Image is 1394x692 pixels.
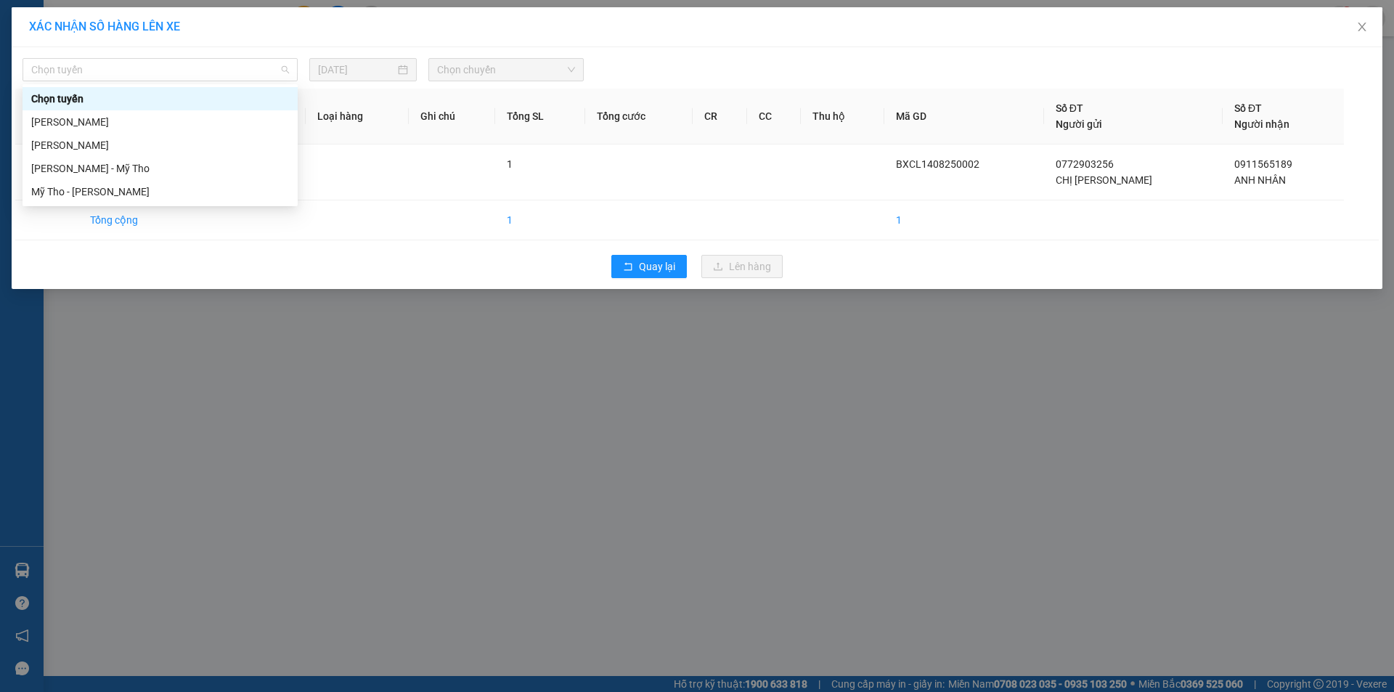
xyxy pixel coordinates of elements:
[884,200,1043,240] td: 1
[15,144,78,200] td: 1
[884,89,1043,144] th: Mã GD
[31,184,289,200] div: Mỹ Tho - [PERSON_NAME]
[1056,102,1083,114] span: Số ĐT
[747,89,802,144] th: CC
[12,65,129,85] div: 0907363709
[23,87,298,110] div: Chọn tuyến
[12,47,129,65] div: ANH PHÁT
[495,200,585,240] td: 1
[437,59,575,81] span: Chọn chuyến
[1342,7,1382,48] button: Close
[318,62,395,78] input: 13/08/2025
[1356,21,1368,33] span: close
[306,89,409,144] th: Loại hàng
[639,259,675,274] span: Quay lại
[1234,158,1292,170] span: 0911565189
[31,91,289,107] div: Chọn tuyến
[1234,174,1286,186] span: ANH NHÂN
[896,158,979,170] span: BXCL1408250002
[78,200,184,240] td: Tổng cộng
[11,95,55,110] span: Đã thu :
[611,255,687,278] button: rollbackQuay lại
[1234,102,1262,114] span: Số ĐT
[507,158,513,170] span: 1
[1234,118,1289,130] span: Người nhận
[31,160,289,176] div: [PERSON_NAME] - Mỹ Tho
[23,180,298,203] div: Mỹ Tho - Cao Lãnh
[11,94,131,111] div: 30.000
[139,45,286,62] div: CHỊ OANH
[139,12,286,45] div: [GEOGRAPHIC_DATA]
[31,137,289,153] div: [PERSON_NAME]
[29,20,180,33] span: XÁC NHẬN SỐ HÀNG LÊN XE
[1056,118,1102,130] span: Người gửi
[693,89,747,144] th: CR
[139,12,174,28] span: Nhận:
[495,89,585,144] th: Tổng SL
[23,157,298,180] div: Cao Lãnh - Mỹ Tho
[701,255,783,278] button: uploadLên hàng
[585,89,693,144] th: Tổng cước
[12,12,129,47] div: BX [PERSON_NAME]
[1056,158,1114,170] span: 0772903256
[139,62,286,83] div: 0764499480
[409,89,495,144] th: Ghi chú
[801,89,884,144] th: Thu hộ
[23,134,298,157] div: Hồ Chí Minh - Cao Lãnh
[12,14,35,29] span: Gửi:
[15,89,78,144] th: STT
[31,59,289,81] span: Chọn tuyến
[31,114,289,130] div: [PERSON_NAME]
[1056,174,1152,186] span: CHỊ [PERSON_NAME]
[623,261,633,273] span: rollback
[23,110,298,134] div: Cao Lãnh - Hồ Chí Minh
